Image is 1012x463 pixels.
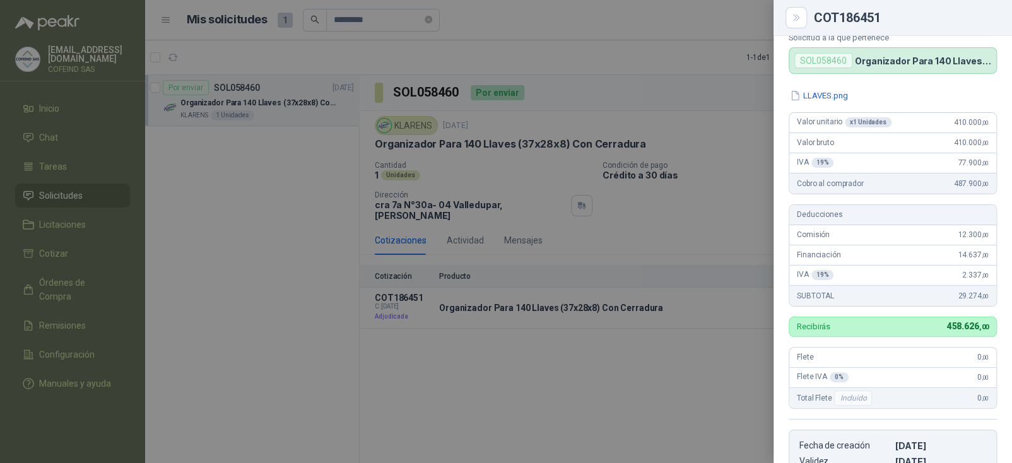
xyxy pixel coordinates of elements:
[789,89,849,102] button: LLAVES.png
[789,33,997,42] p: Solicitud a la que pertenece
[946,321,989,331] span: 458.626
[811,270,834,280] div: 19 %
[797,117,891,127] span: Valor unitario
[797,138,833,147] span: Valor bruto
[797,179,863,188] span: Cobro al comprador
[799,440,890,451] p: Fecha de creación
[797,158,833,168] span: IVA
[977,394,989,402] span: 0
[981,293,989,300] span: ,00
[958,158,989,167] span: 77.900
[981,272,989,279] span: ,00
[797,210,842,219] span: Deducciones
[981,374,989,381] span: ,00
[981,160,989,167] span: ,00
[789,10,804,25] button: Close
[814,11,997,24] div: COT186451
[794,53,852,68] div: SOL058460
[979,323,989,331] span: ,00
[977,353,989,361] span: 0
[953,179,989,188] span: 487.900
[895,440,986,451] p: [DATE]
[981,139,989,146] span: ,00
[845,117,891,127] div: x 1 Unidades
[855,56,991,66] p: Organizador Para 140 Llaves (37x28x8) Con Cerradura
[981,119,989,126] span: ,00
[797,230,830,239] span: Comisión
[981,354,989,361] span: ,00
[811,158,834,168] div: 19 %
[797,322,830,331] p: Recibirás
[797,291,834,300] span: SUBTOTAL
[797,250,840,259] span: Financiación
[797,390,874,406] span: Total Flete
[830,372,849,382] div: 0 %
[834,390,872,406] div: Incluido
[953,118,989,127] span: 410.000
[962,271,989,279] span: 2.337
[958,291,989,300] span: 29.274
[958,230,989,239] span: 12.300
[981,252,989,259] span: ,00
[958,250,989,259] span: 14.637
[797,353,813,361] span: Flete
[797,372,849,382] span: Flete IVA
[953,138,989,147] span: 410.000
[977,373,989,382] span: 0
[981,180,989,187] span: ,00
[797,270,833,280] span: IVA
[981,232,989,238] span: ,00
[981,395,989,402] span: ,00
